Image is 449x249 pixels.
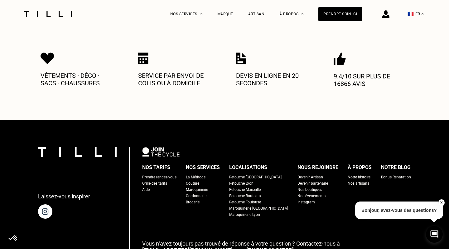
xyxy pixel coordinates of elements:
a: Maroquinerie [GEOGRAPHIC_DATA] [229,205,288,212]
a: La Méthode [186,174,205,180]
a: Retouche [GEOGRAPHIC_DATA] [229,174,282,180]
a: Retouche Marseille [229,187,261,193]
img: Icon [138,52,148,64]
a: Nos artisans [348,180,369,187]
a: Devenir Artisan [297,174,323,180]
a: Cordonnerie [186,193,206,199]
img: Icon [236,52,246,64]
div: Localisations [229,163,267,172]
a: Retouche Lyon [229,180,253,187]
p: Laissez-vous inspirer [38,193,90,200]
img: logo Join The Cycle [142,147,180,157]
img: Logo du service de couturière Tilli [22,11,74,17]
a: Maroquinerie Lyon [229,212,260,218]
a: Aide [142,187,150,193]
p: Service par envoi de colis ou à domicile [138,72,213,87]
a: Nos événements [297,193,326,199]
img: menu déroulant [422,13,424,15]
a: Grille des tarifs [142,180,167,187]
a: Notre histoire [348,174,370,180]
a: Retouche Bordeaux [229,193,262,199]
a: Prendre soin ici [318,7,362,21]
div: Nous rejoindre [297,163,338,172]
a: Instagram [297,199,315,205]
a: Nos boutiques [297,187,322,193]
p: Devis en ligne en 20 secondes [236,72,311,87]
div: À propos [348,163,372,172]
img: Icon [334,52,346,65]
p: Vêtements · Déco · Sacs · Chaussures [41,72,115,87]
a: Devenir partenaire [297,180,328,187]
button: X [438,199,444,206]
img: Menu déroulant à propos [301,13,303,15]
div: Notre blog [381,163,411,172]
span: 🇫🇷 [408,11,414,17]
a: Retouche Toulouse [229,199,261,205]
p: Bonjour, avez-vous des questions? [355,202,443,219]
a: Artisan [248,12,265,16]
a: Couture [186,180,199,187]
span: Vous n‘avez toujours pas trouvé de réponse à votre question ? Contactez-nous à [142,240,340,247]
a: Maroquinerie [186,187,208,193]
div: Nos tarifs [142,163,170,172]
p: 9.4/10 sur plus de 16866 avis [334,72,408,87]
a: Prendre rendez-vous [142,174,176,180]
div: Nos services [186,163,220,172]
a: Marque [217,12,233,16]
img: logo Tilli [38,147,117,157]
img: page instagram de Tilli une retoucherie à domicile [38,204,52,219]
img: Icon [41,52,54,64]
img: icône connexion [382,10,389,18]
img: Menu déroulant [200,13,202,15]
a: Bonus Réparation [381,174,411,180]
a: Broderie [186,199,200,205]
